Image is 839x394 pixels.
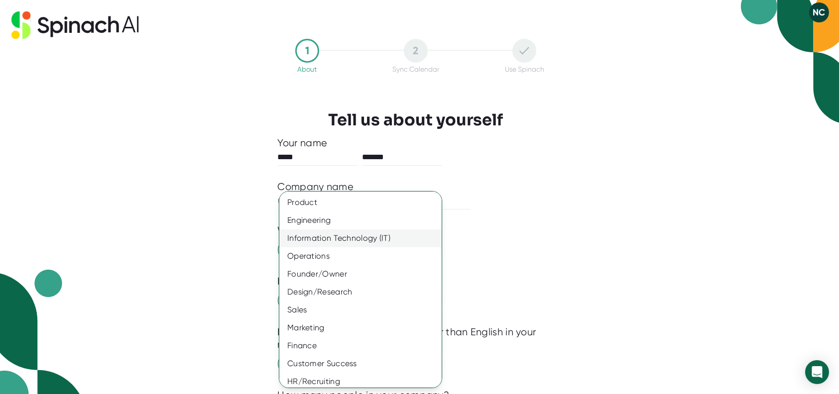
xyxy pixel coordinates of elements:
[279,355,449,373] div: Customer Success
[805,360,829,384] div: Open Intercom Messenger
[279,337,449,355] div: Finance
[279,229,449,247] div: Information Technology (IT)
[279,247,449,265] div: Operations
[279,194,449,211] div: Product
[279,301,449,319] div: Sales
[279,211,449,229] div: Engineering
[279,373,449,391] div: HR/Recruiting
[279,319,449,337] div: Marketing
[279,265,449,283] div: Founder/Owner
[279,283,449,301] div: Design/Research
